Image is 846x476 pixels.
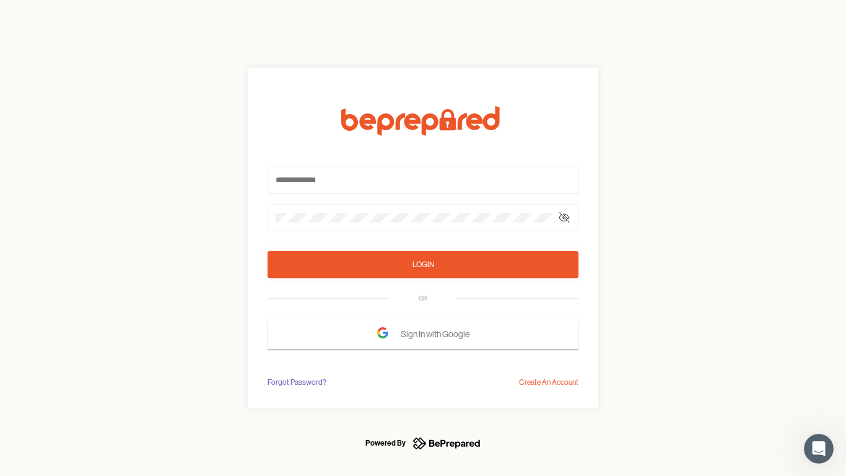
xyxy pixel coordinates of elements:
span: Sign In with Google [401,322,476,346]
div: OR [419,294,427,304]
iframe: Intercom live chat [804,434,834,464]
div: Forgot Password? [268,376,326,389]
div: Create An Account [519,376,578,389]
div: Login [412,258,434,271]
button: Sign In with Google [268,319,578,349]
button: Login [268,251,578,278]
div: Powered By [365,436,406,451]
